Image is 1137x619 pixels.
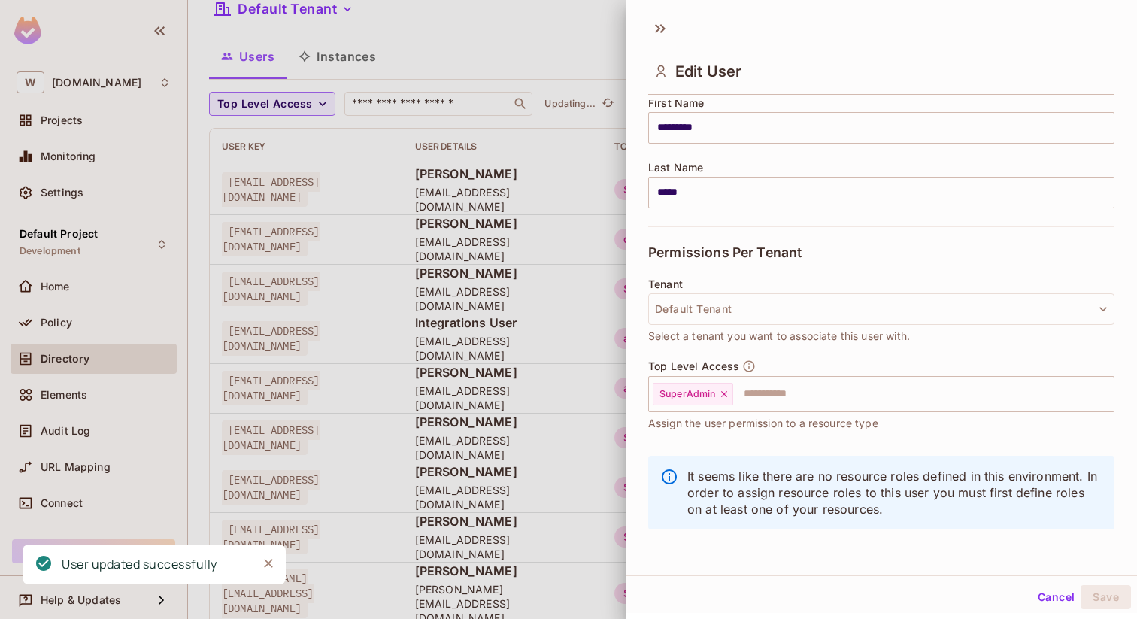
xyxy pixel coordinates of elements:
span: Assign the user permission to a resource type [648,415,878,432]
span: Tenant [648,278,683,290]
button: Save [1081,585,1131,609]
button: Open [1106,392,1109,395]
div: User updated successfully [62,555,217,574]
button: Default Tenant [648,293,1114,325]
span: First Name [648,97,705,109]
button: Close [257,552,280,575]
div: SuperAdmin [653,383,733,405]
span: SuperAdmin [659,388,716,400]
span: Last Name [648,162,703,174]
span: Select a tenant you want to associate this user with. [648,328,910,344]
p: It seems like there are no resource roles defined in this environment. In order to assign resourc... [687,468,1102,517]
span: Top Level Access [648,360,739,372]
span: Edit User [675,62,741,80]
span: Permissions Per Tenant [648,245,802,260]
button: Cancel [1032,585,1081,609]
